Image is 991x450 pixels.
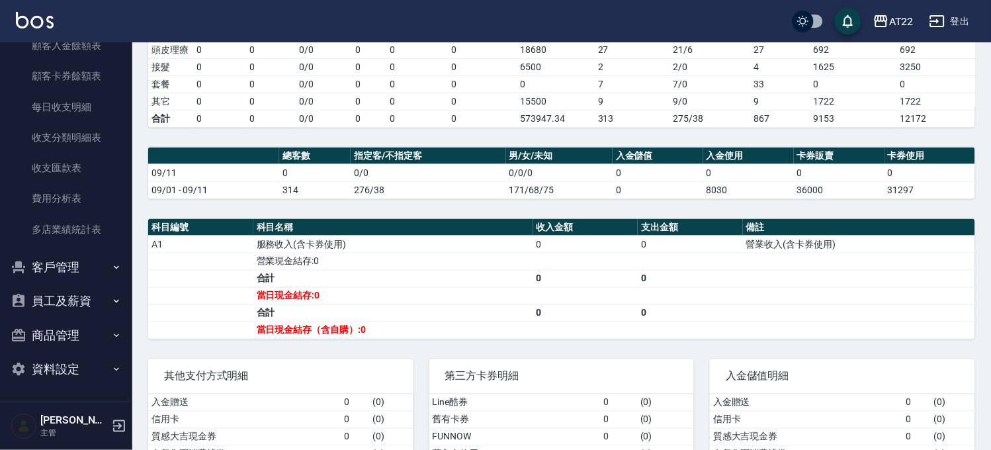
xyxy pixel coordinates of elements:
td: 9 / 0 [669,93,751,110]
td: 692 [897,41,990,58]
td: 0 [352,75,386,93]
td: 當日現金結存:0 [253,287,533,304]
td: 276/38 [351,181,505,199]
td: ( 0 ) [637,428,694,445]
td: 0 [449,110,517,127]
button: 資料設定 [5,352,127,386]
th: 卡券販賣 [794,148,884,165]
td: 573947.34 [517,110,595,127]
td: 12172 [897,110,990,127]
td: 舊有卡券 [429,411,601,428]
a: 顧客卡券餘額表 [5,61,127,91]
td: 質感大吉現金券 [148,428,341,445]
td: FUNNOW [429,428,601,445]
td: 171/68/75 [506,181,613,199]
td: ( 0 ) [931,394,975,412]
table: a dense table [148,148,975,199]
td: 合計 [253,304,533,322]
td: 0 [613,181,703,199]
td: 0 [601,394,638,412]
td: 36000 [794,181,884,199]
table: a dense table [148,219,975,339]
td: 信用卡 [148,411,341,428]
td: ( 0 ) [369,411,413,428]
td: 3250 [897,58,990,75]
td: 0 [386,110,449,127]
td: 6500 [517,58,595,75]
a: 收支分類明細表 [5,122,127,153]
td: 0/0 [296,110,352,127]
td: 合計 [148,110,193,127]
td: 0 [193,58,246,75]
th: 收入金額 [533,219,638,236]
td: 0 [449,93,517,110]
td: 0 [193,75,246,93]
td: 0 [246,75,296,93]
th: 指定客/不指定客 [351,148,505,165]
button: 商品管理 [5,318,127,353]
td: 服務收入(含卡券使用) [253,236,533,253]
th: 科目編號 [148,219,253,236]
td: 0 [794,164,884,181]
td: 0 [902,411,931,428]
td: 0 [193,41,246,58]
td: 0 [449,58,517,75]
button: save [835,8,861,34]
td: 8030 [703,181,794,199]
td: ( 0 ) [637,394,694,412]
td: 0 [638,270,743,287]
td: 0 [449,75,517,93]
button: AT22 [868,8,919,35]
td: 27 [595,41,670,58]
td: 0 [246,93,296,110]
td: 1722 [810,93,898,110]
p: 主管 [40,427,108,439]
td: 09/11 [148,164,279,181]
td: 0 [386,93,449,110]
td: 0 [601,428,638,445]
th: 支出金額 [638,219,743,236]
td: 0 [601,411,638,428]
td: ( 0 ) [369,428,413,445]
td: 0/0 [351,164,505,181]
td: 0 [386,75,449,93]
td: 0 [246,110,296,127]
th: 入金使用 [703,148,794,165]
td: 0 [517,75,595,93]
td: ( 0 ) [369,394,413,412]
td: 0 [341,394,369,412]
td: 合計 [253,270,533,287]
td: 0 [341,428,369,445]
td: 0 [884,164,975,181]
td: 15500 [517,93,595,110]
td: 0/0/0 [506,164,613,181]
td: 692 [810,41,898,58]
td: 1625 [810,58,898,75]
td: 0 [533,304,638,322]
td: 其它 [148,93,193,110]
td: 營業現金結存:0 [253,253,533,270]
td: 0 [279,164,351,181]
td: 0 [193,110,246,127]
td: 0 [897,75,990,93]
td: A1 [148,236,253,253]
td: 21 / 6 [669,41,751,58]
td: 2 / 0 [669,58,751,75]
td: 4 [751,58,810,75]
td: 314 [279,181,351,199]
button: 登出 [924,9,975,34]
td: 275/38 [669,110,751,127]
td: 9153 [810,110,898,127]
h5: [PERSON_NAME] [40,414,108,427]
td: 0 [638,304,743,322]
span: 第三方卡券明細 [445,370,679,383]
td: 0 [613,164,703,181]
td: 0 / 0 [296,75,352,93]
td: 0 / 0 [296,41,352,58]
td: 入金贈送 [710,394,902,412]
th: 卡券使用 [884,148,975,165]
td: 0 [703,164,794,181]
td: 0 [246,41,296,58]
td: 31297 [884,181,975,199]
th: 總客數 [279,148,351,165]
